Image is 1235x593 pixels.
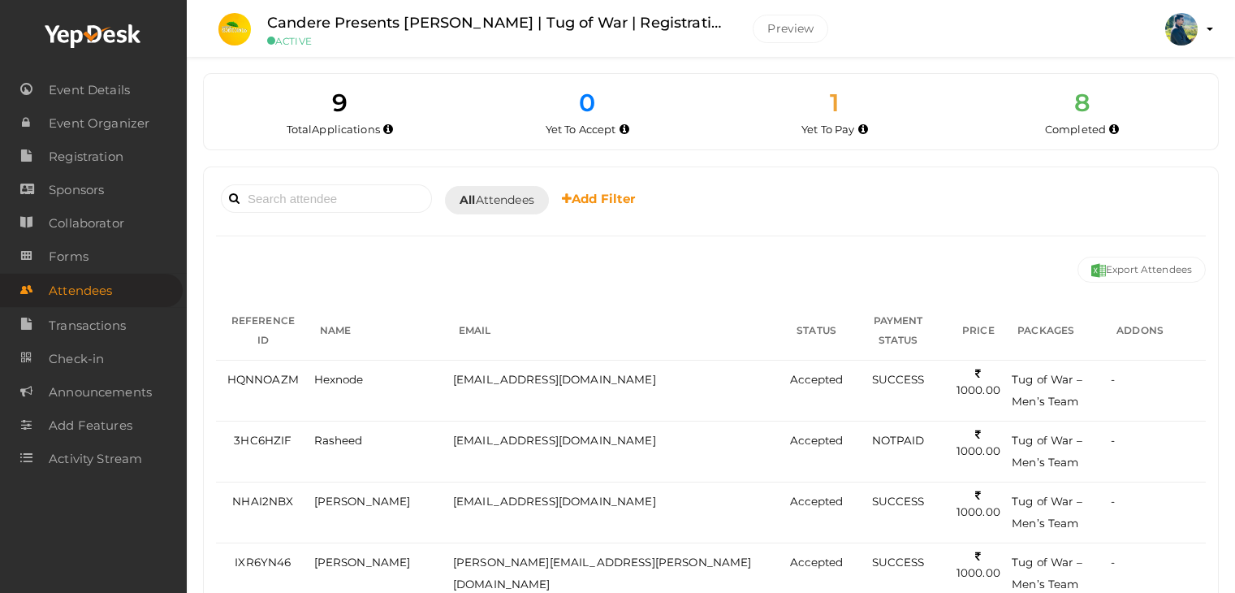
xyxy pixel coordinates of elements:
span: - [1111,434,1115,447]
span: - [1111,373,1115,386]
span: Yet To Pay [801,123,854,136]
span: Accepted [790,373,844,386]
input: Search attendee [221,184,432,213]
span: [PERSON_NAME][EMAIL_ADDRESS][PERSON_NAME][DOMAIN_NAME] [453,556,752,591]
span: Sponsors [49,174,104,206]
span: [EMAIL_ADDRESS][DOMAIN_NAME] [453,434,656,447]
img: excel.svg [1091,263,1106,278]
span: Event Details [49,74,130,106]
span: Announcements [49,376,152,409]
span: 1 [830,88,839,118]
span: - [1111,495,1115,508]
img: 0C2H5NAW_small.jpeg [218,13,251,45]
small: ACTIVE [267,35,728,47]
th: ADDONS [1107,301,1206,361]
button: Preview [753,15,828,43]
span: 1000.00 [956,428,1000,458]
b: Add Filter [562,191,636,206]
span: IXR6YN46 [235,556,291,569]
span: Event Organizer [49,107,149,140]
span: 3HC6HZIF [234,434,291,447]
span: 1000.00 [956,550,1000,580]
th: STATUS [786,301,848,361]
span: [EMAIL_ADDRESS][DOMAIN_NAME] [453,495,656,508]
span: Transactions [49,309,126,342]
span: Applications [312,123,380,136]
span: SUCCESS [872,495,925,508]
b: All [460,193,475,207]
span: 1000.00 [956,489,1000,519]
span: Forms [49,240,89,273]
span: Check-in [49,343,104,375]
span: Add Features [49,409,132,442]
span: 8 [1074,88,1090,118]
span: Tug of War – Men’s Team [1012,434,1082,469]
span: [PERSON_NAME] [314,556,411,569]
span: Total [287,123,380,136]
span: Tug of War – Men’s Team [1012,495,1082,530]
span: Tug of War – Men’s Team [1012,373,1082,408]
th: PACKAGES [1008,301,1107,361]
span: SUCCESS [872,373,925,386]
span: SUCCESS [872,556,925,569]
span: Collaborator [49,207,124,240]
span: 1000.00 [956,367,1000,397]
th: PAYMENT STATUS [848,301,949,361]
span: Activity Stream [49,443,142,475]
span: Accepted [790,495,844,508]
span: Rasheed [314,434,363,447]
span: 0 [579,88,595,118]
span: Tug of War – Men’s Team [1012,556,1082,591]
th: EMAIL [449,301,786,361]
span: Completed [1045,123,1106,136]
i: Accepted by organizer and yet to make payment [858,125,868,134]
span: Attendees [460,192,534,209]
span: NOTPAID [872,434,925,447]
span: - [1111,556,1115,569]
span: Attendees [49,275,112,307]
span: Hexnode [314,373,364,386]
span: [PERSON_NAME] [314,495,411,508]
span: Accepted [790,556,844,569]
span: Yet To Accept [546,123,616,136]
span: HQNNOAZM [227,373,299,386]
img: ACg8ocImFeownhHtboqxd0f2jP-n9H7_i8EBYaAdPoJXQiB63u4xhcvD=s100 [1165,13,1198,45]
span: [EMAIL_ADDRESS][DOMAIN_NAME] [453,373,656,386]
span: Registration [49,141,123,173]
th: PRICE [949,301,1008,361]
span: REFERENCE ID [231,314,295,346]
span: Accepted [790,434,844,447]
button: Export Attendees [1077,257,1206,283]
span: 9 [332,88,348,118]
i: Yet to be accepted by organizer [620,125,629,134]
i: Accepted and completed payment succesfully [1109,125,1119,134]
th: NAME [310,301,449,361]
span: NHAI2NBX [232,495,293,508]
i: Total number of applications [383,125,393,134]
label: Candere Presents [PERSON_NAME] | Tug of War | Registration [267,11,728,35]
